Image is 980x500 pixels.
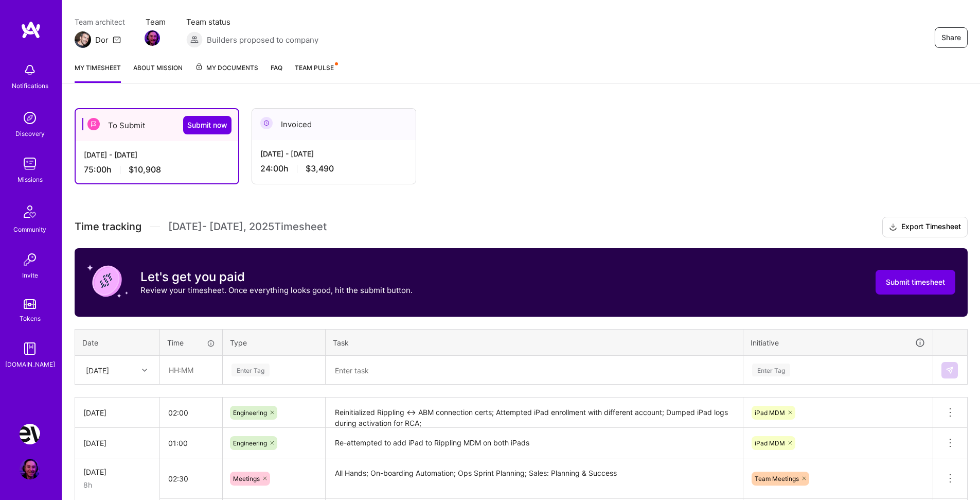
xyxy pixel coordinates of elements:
button: Submit now [183,116,231,134]
img: Invoiced [260,117,273,129]
div: 8h [83,479,151,490]
a: My Documents [195,62,258,83]
input: HH:MM [160,429,222,457]
span: iPad MDM [755,439,785,447]
span: Team [146,16,166,27]
div: Invite [22,270,38,281]
i: icon Download [889,222,897,233]
a: User Avatar [17,459,43,479]
p: Review your timesheet. Once everything looks good, hit the submit button. [140,285,413,296]
img: coin [87,261,128,302]
img: Team Member Avatar [145,30,160,46]
span: My Documents [195,62,258,74]
img: guide book [20,338,40,359]
span: Team architect [75,16,125,27]
span: Engineering [233,409,267,417]
input: HH:MM [160,465,222,492]
div: [DATE] [83,438,151,449]
div: Enter Tag [231,362,270,378]
span: iPad MDM [755,409,785,417]
div: [DATE] - [DATE] [260,148,407,159]
div: Dor [95,35,109,45]
a: About Mission [133,62,183,83]
button: Export Timesheet [882,217,968,237]
div: Enter Tag [752,362,790,378]
img: bell [20,60,40,80]
div: 75:00 h [84,164,230,175]
span: Team Meetings [755,475,799,482]
button: Submit timesheet [876,270,955,295]
div: To Submit [76,109,238,141]
div: [DATE] [83,467,151,477]
i: icon Chevron [142,368,147,373]
a: Nevoya: Principal Problem Solver for Zero-Emissions Logistics Company [17,424,43,444]
i: icon Mail [113,36,121,44]
div: Invoiced [252,109,416,140]
th: Date [75,329,160,356]
span: Share [941,32,961,43]
a: Team Pulse [295,62,337,83]
textarea: Re-attempted to add iPad to Rippling MDM on both iPads [327,429,742,458]
div: Discovery [15,128,45,139]
img: tokens [24,299,36,309]
div: Community [13,224,46,235]
th: Type [223,329,326,356]
img: Builders proposed to company [186,31,203,48]
span: Team status [186,16,318,27]
span: Submit timesheet [886,277,945,287]
div: [DATE] [83,407,151,418]
span: Meetings [233,475,260,482]
img: logo [21,21,41,39]
img: Nevoya: Principal Problem Solver for Zero-Emissions Logistics Company [20,424,40,444]
a: FAQ [271,62,282,83]
div: [DATE] [86,365,109,375]
img: User Avatar [20,459,40,479]
span: Builders proposed to company [207,35,318,45]
span: $3,490 [306,163,334,174]
div: Tokens [20,313,41,324]
button: Share [935,27,968,48]
span: Time tracking [75,220,141,233]
img: teamwork [20,153,40,174]
div: [DATE] - [DATE] [84,149,230,160]
a: Team Member Avatar [146,29,159,47]
img: Invite [20,249,40,270]
div: Notifications [12,80,48,91]
span: Submit now [187,120,227,130]
img: Community [17,199,42,224]
img: To Submit [87,118,100,130]
img: Submit [946,366,954,374]
input: HH:MM [161,356,222,384]
textarea: Reinitialized Rippling <-> ABM connection certs; Attempted iPad enrollment with different account... [327,399,742,427]
textarea: All Hands; On-boarding Automation; Ops Sprint Planning; Sales: Planning & Success [327,459,742,498]
span: Engineering [233,439,267,447]
a: My timesheet [75,62,121,83]
div: [DOMAIN_NAME] [5,359,55,370]
span: [DATE] - [DATE] , 2025 Timesheet [168,220,327,233]
img: Team Architect [75,31,91,48]
span: $10,908 [129,164,161,175]
div: Missions [17,174,43,185]
th: Task [326,329,743,356]
span: Team Pulse [295,64,334,72]
h3: Let's get you paid [140,269,413,285]
img: discovery [20,108,40,128]
div: 24:00 h [260,163,407,174]
input: HH:MM [160,399,222,426]
div: Initiative [751,337,925,349]
div: Time [167,337,215,348]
